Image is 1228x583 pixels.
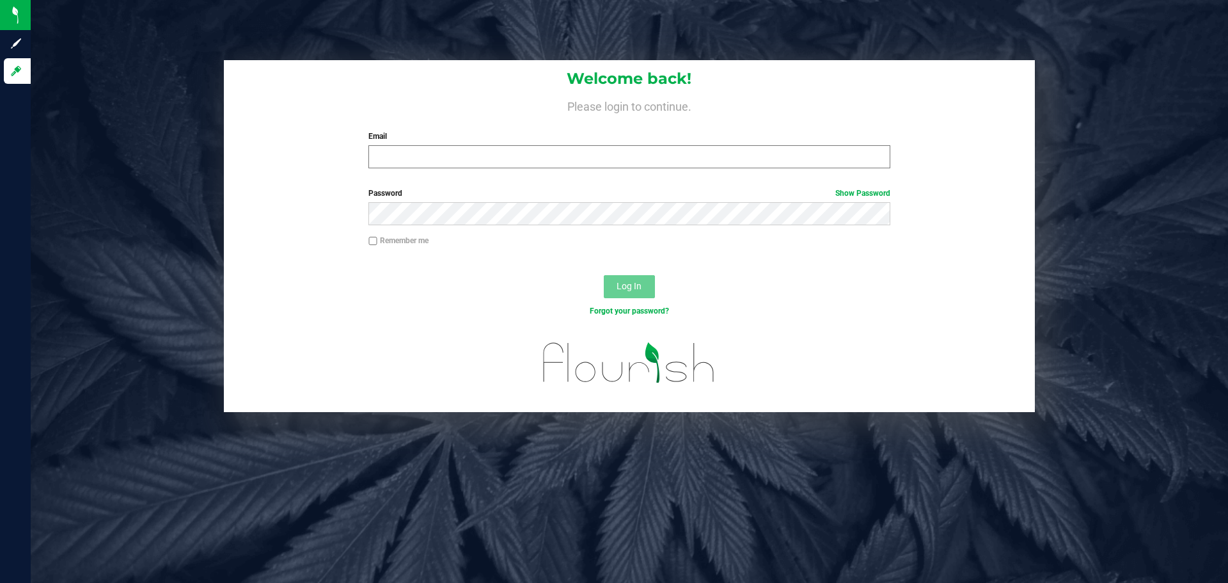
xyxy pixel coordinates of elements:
[604,275,655,298] button: Log In
[617,281,642,291] span: Log In
[368,237,377,246] input: Remember me
[590,307,669,315] a: Forgot your password?
[10,65,22,77] inline-svg: Log in
[368,131,890,142] label: Email
[368,189,402,198] span: Password
[835,189,890,198] a: Show Password
[10,37,22,50] inline-svg: Sign up
[528,330,730,395] img: flourish_logo.svg
[368,235,429,246] label: Remember me
[224,97,1035,113] h4: Please login to continue.
[224,70,1035,87] h1: Welcome back!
